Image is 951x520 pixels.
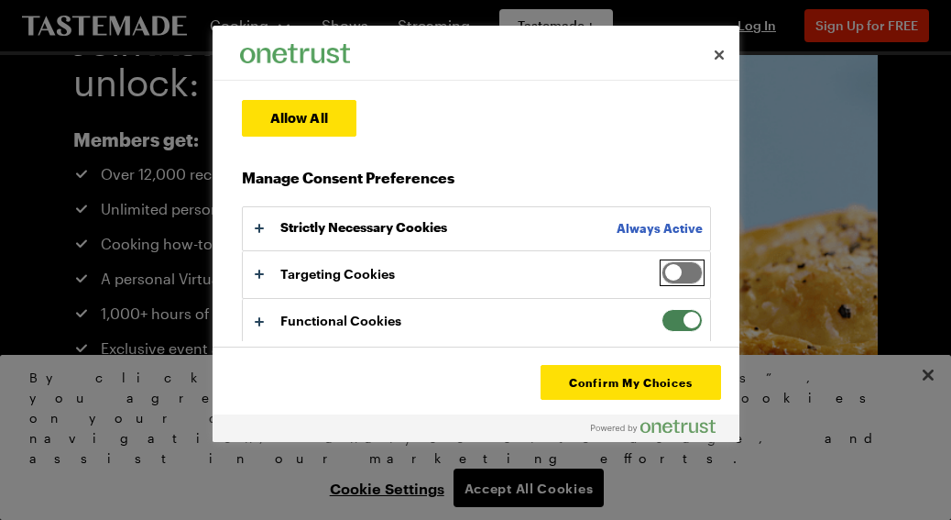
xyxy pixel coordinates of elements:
button: Close [699,35,739,75]
div: Company Logo [240,35,350,72]
div: Preference center [213,26,739,442]
button: Confirm My Choices [541,365,720,400]
button: Allow All [242,100,356,137]
img: Company Logo [240,44,350,63]
a: Powered by OneTrust Opens in a new Tab [591,419,730,442]
img: Powered by OneTrust Opens in a new Tab [591,419,716,434]
div: Privacy Preference Centre [213,26,739,442]
h3: Manage Consent Preferences [242,169,711,197]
